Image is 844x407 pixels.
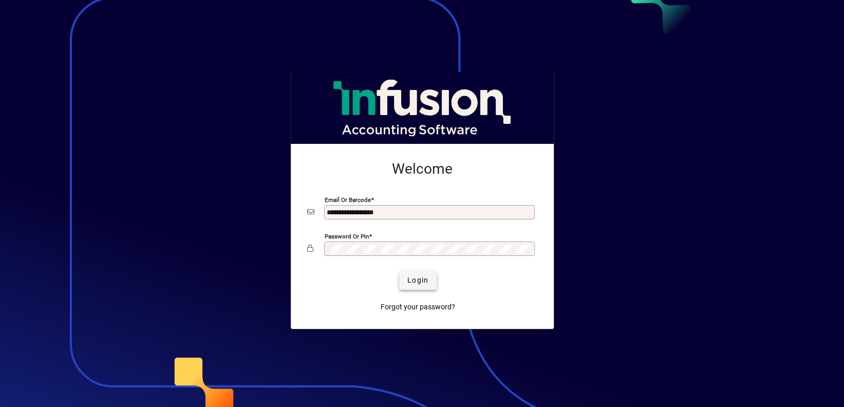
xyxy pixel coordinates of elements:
[407,275,428,286] span: Login
[399,271,437,290] button: Login
[325,196,371,203] mat-label: Email or Barcode
[377,298,459,317] a: Forgot your password?
[307,160,537,178] h2: Welcome
[381,302,455,312] span: Forgot your password?
[325,232,369,239] mat-label: Password or Pin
